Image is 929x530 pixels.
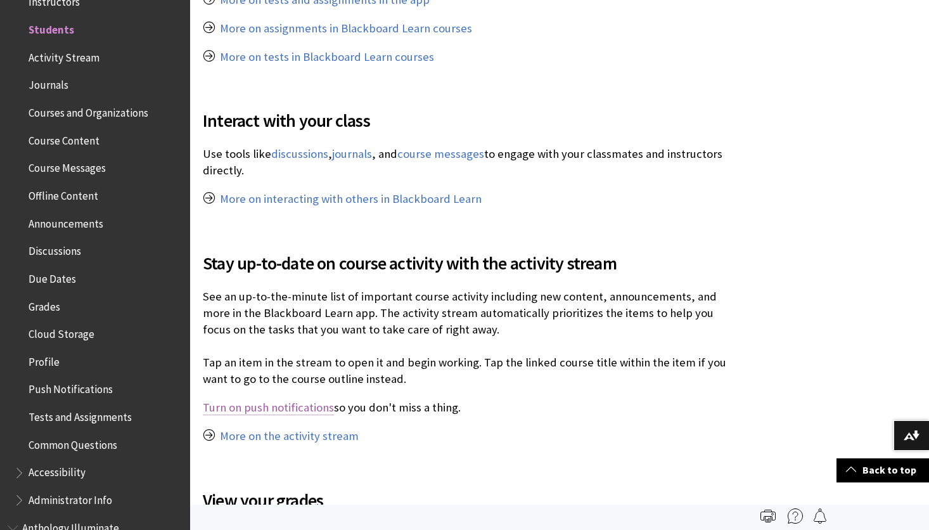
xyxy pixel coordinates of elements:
a: Turn on push notifications [203,400,334,415]
a: course messages [397,146,484,162]
span: View your grades [203,487,729,514]
span: Activity Stream [29,47,99,64]
span: Push Notifications [29,379,113,396]
span: Students [29,19,74,36]
span: Profile [29,351,60,368]
p: so you don't miss a thing. [203,399,729,416]
a: More on the activity stream [220,429,359,444]
span: Stay up-to-date on course activity with the activity stream [203,250,729,276]
span: Courses and Organizations [29,102,148,119]
span: Administrator Info [29,489,112,507]
span: Discussions [29,240,81,257]
span: Interact with your class [203,107,729,134]
a: More on tests in Blackboard Learn courses [220,49,434,65]
span: Cloud Storage [29,323,94,340]
span: Course Messages [29,158,106,175]
span: Announcements [29,213,103,230]
span: Course Content [29,130,99,147]
p: Use tools like , , and to engage with your classmates and instructors directly. [203,146,729,179]
span: Grades [29,296,60,313]
img: More help [788,508,803,524]
span: Journals [29,75,68,92]
p: See an up-to-the-minute list of important course activity including new content, announcements, a... [203,288,729,388]
span: Tests and Assignments [29,406,132,423]
span: Accessibility [29,462,86,479]
span: Due Dates [29,268,76,285]
a: discussions [271,146,328,162]
a: journals [332,146,372,162]
span: Offline Content [29,185,98,202]
a: More on assignments in Blackboard Learn courses [220,21,472,36]
span: Common Questions [29,434,117,451]
img: Print [760,508,776,524]
a: More on interacting with others in Blackboard Learn [220,191,482,207]
a: Back to top [836,458,929,482]
img: Follow this page [812,508,828,524]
